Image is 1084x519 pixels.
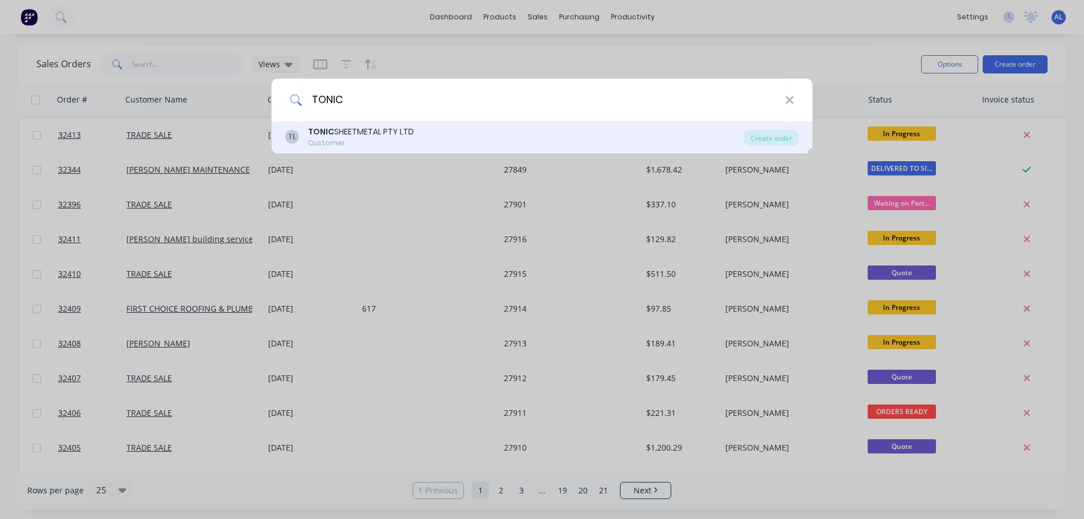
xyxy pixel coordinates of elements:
div: SHEETMETAL PTY LTD [308,126,414,138]
input: Enter a customer name to create a new order... [302,79,785,121]
b: TONIC [308,126,334,137]
div: Customer [308,138,414,148]
div: Create order [744,130,799,146]
div: TL [285,130,299,144]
